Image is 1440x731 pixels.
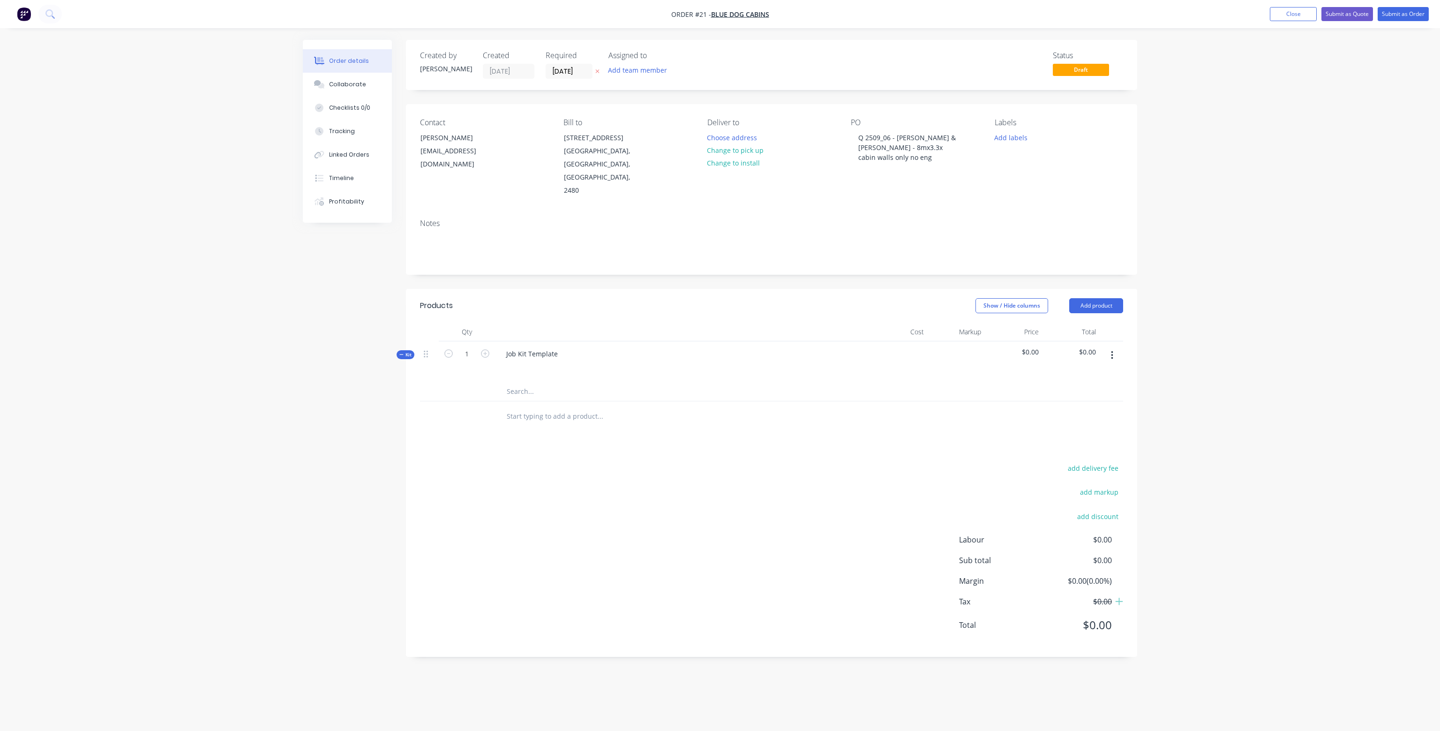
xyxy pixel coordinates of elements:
[329,57,369,65] div: Order details
[702,157,765,169] button: Change to install
[959,555,1042,566] span: Sub total
[975,298,1048,313] button: Show / Hide columns
[483,51,534,60] div: Created
[1046,347,1096,357] span: $0.00
[707,118,836,127] div: Deliver to
[608,64,672,76] button: Add team member
[1072,510,1123,522] button: add discount
[506,407,694,426] input: Start typing to add a product...
[506,382,694,401] input: Search...
[1270,7,1317,21] button: Close
[499,347,565,361] div: Job Kit Template
[608,51,702,60] div: Assigned to
[989,347,1039,357] span: $0.00
[1063,462,1123,475] button: add delivery fee
[1321,7,1373,21] button: Submit as Quote
[564,131,642,144] div: [STREET_ADDRESS]
[556,131,650,197] div: [STREET_ADDRESS][GEOGRAPHIC_DATA], [GEOGRAPHIC_DATA], [GEOGRAPHIC_DATA], 2480
[1069,298,1123,313] button: Add product
[702,144,769,157] button: Change to pick up
[1042,534,1112,545] span: $0.00
[329,174,354,182] div: Timeline
[1053,51,1123,60] div: Status
[329,80,366,89] div: Collaborate
[420,64,472,74] div: [PERSON_NAME]
[303,49,392,73] button: Order details
[329,104,370,112] div: Checklists 0/0
[420,219,1123,228] div: Notes
[563,118,692,127] div: Bill to
[420,51,472,60] div: Created by
[439,323,495,341] div: Qty
[1053,64,1109,75] span: Draft
[303,143,392,166] button: Linked Orders
[959,534,1042,545] span: Labour
[711,10,769,19] a: Blue Dog Cabins
[702,131,762,143] button: Choose address
[989,131,1032,143] button: Add labels
[1042,596,1112,607] span: $0.00
[1378,7,1429,21] button: Submit as Order
[851,131,968,164] div: Q 2509_06 - [PERSON_NAME] & [PERSON_NAME] - 8mx3.3x cabin walls only no eng
[928,323,985,341] div: Markup
[959,596,1042,607] span: Tax
[1042,555,1112,566] span: $0.00
[564,144,642,197] div: [GEOGRAPHIC_DATA], [GEOGRAPHIC_DATA], [GEOGRAPHIC_DATA], 2480
[303,73,392,96] button: Collaborate
[329,127,355,136] div: Tracking
[420,300,453,311] div: Products
[546,51,597,60] div: Required
[397,350,414,359] div: Kit
[399,351,412,358] span: Kit
[1042,575,1112,587] span: $0.00 ( 0.00 %)
[303,166,392,190] button: Timeline
[671,10,711,19] span: Order #21 -
[420,144,498,171] div: [EMAIL_ADDRESS][DOMAIN_NAME]
[1042,323,1100,341] div: Total
[603,64,672,76] button: Add team member
[959,619,1042,631] span: Total
[329,197,364,206] div: Profitability
[870,323,928,341] div: Cost
[1042,617,1112,633] span: $0.00
[329,151,369,159] div: Linked Orders
[17,7,31,21] img: Factory
[303,120,392,143] button: Tracking
[420,131,498,144] div: [PERSON_NAME]
[303,96,392,120] button: Checklists 0/0
[1075,486,1123,498] button: add markup
[985,323,1042,341] div: Price
[420,118,548,127] div: Contact
[412,131,506,171] div: [PERSON_NAME][EMAIL_ADDRESS][DOMAIN_NAME]
[303,190,392,213] button: Profitability
[851,118,979,127] div: PO
[959,575,1042,587] span: Margin
[995,118,1123,127] div: Labels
